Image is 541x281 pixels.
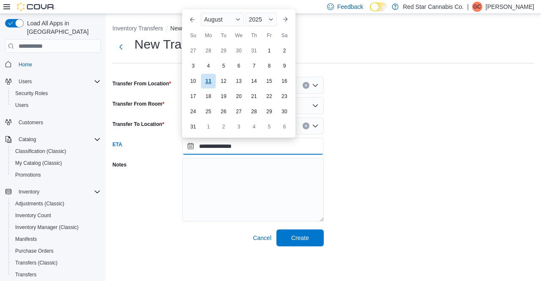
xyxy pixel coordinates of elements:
span: Promotions [12,170,101,180]
span: Inventory Manager (Classic) [12,222,101,232]
span: Transfers [15,271,36,278]
a: Inventory Count [12,210,55,221]
span: Inventory Count [15,212,51,219]
div: day-25 [202,105,215,118]
div: day-3 [232,120,246,134]
div: day-22 [262,90,276,103]
div: day-13 [232,74,246,88]
label: Transfer From Room [112,101,164,107]
button: Catalog [15,134,39,145]
span: GC [473,2,481,12]
a: Adjustments (Classic) [12,199,68,209]
a: My Catalog (Classic) [12,158,66,168]
input: Dark Mode [370,3,388,11]
span: Home [19,61,32,68]
div: August, 2025 [186,43,292,134]
span: Users [19,78,32,85]
span: Transfers (Classic) [12,258,101,268]
span: Catalog [15,134,101,145]
h1: New Transfer [134,36,210,53]
span: Security Roles [12,88,101,98]
span: Adjustments (Classic) [12,199,101,209]
button: Adjustments (Classic) [8,198,104,210]
div: day-8 [262,59,276,73]
button: Security Roles [8,87,104,99]
div: day-27 [232,105,246,118]
span: My Catalog (Classic) [15,160,62,166]
div: day-6 [232,59,246,73]
div: day-29 [217,44,230,57]
span: Home [15,59,101,69]
div: day-1 [202,120,215,134]
a: Promotions [12,170,44,180]
span: Manifests [15,236,37,243]
div: day-5 [217,59,230,73]
div: day-27 [186,44,200,57]
button: Clear input [303,82,309,89]
div: day-6 [278,120,291,134]
span: Create [291,234,309,242]
a: Inventory Manager (Classic) [12,222,82,232]
span: Classification (Classic) [15,148,66,155]
button: Cancel [249,229,275,246]
button: Open list of options [312,82,319,89]
span: Purchase Orders [12,246,101,256]
span: Load All Apps in [GEOGRAPHIC_DATA] [24,19,101,36]
div: day-23 [278,90,291,103]
div: day-1 [262,44,276,57]
span: Dark Mode [370,11,370,12]
div: day-29 [262,105,276,118]
button: Home [2,58,104,70]
div: Th [247,29,261,42]
div: day-2 [278,44,291,57]
div: day-30 [232,44,246,57]
div: day-31 [247,44,261,57]
div: day-26 [217,105,230,118]
div: day-4 [247,120,261,134]
span: Inventory [15,187,101,197]
span: Purchase Orders [15,248,54,254]
div: day-28 [202,44,215,57]
span: Inventory Manager (Classic) [15,224,79,231]
a: Home [15,60,36,70]
button: Open list of options [312,102,319,109]
label: Transfer From Location [112,80,171,87]
label: Transfer To Location [112,121,164,128]
div: Tu [217,29,230,42]
div: Su [186,29,200,42]
button: Users [8,99,104,111]
span: Users [12,100,101,110]
span: Manifests [12,234,101,244]
button: My Catalog (Classic) [8,157,104,169]
div: Fr [262,29,276,42]
span: Users [15,102,28,109]
div: Button. Open the year selector. 2025 is currently selected. [246,13,277,26]
button: Transfers [8,269,104,281]
span: Transfers [12,270,101,280]
button: Open list of options [312,123,319,129]
a: Transfers (Classic) [12,258,61,268]
span: Promotions [15,172,41,178]
span: Security Roles [15,90,48,97]
div: day-20 [232,90,246,103]
div: day-11 [201,74,216,89]
div: day-17 [186,90,200,103]
div: day-30 [278,105,291,118]
p: | [467,2,469,12]
div: day-10 [186,74,200,88]
button: Customers [2,116,104,128]
a: Purchase Orders [12,246,57,256]
button: Purchase Orders [8,245,104,257]
a: Users [12,100,32,110]
a: Manifests [12,234,40,244]
div: day-31 [186,120,200,134]
div: day-7 [247,59,261,73]
span: Inventory [19,188,39,195]
a: Transfers [12,270,40,280]
button: Classification (Classic) [8,145,104,157]
div: day-5 [262,120,276,134]
span: My Catalog (Classic) [12,158,101,168]
span: Customers [19,119,43,126]
button: Clear input [303,123,309,129]
div: day-28 [247,105,261,118]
